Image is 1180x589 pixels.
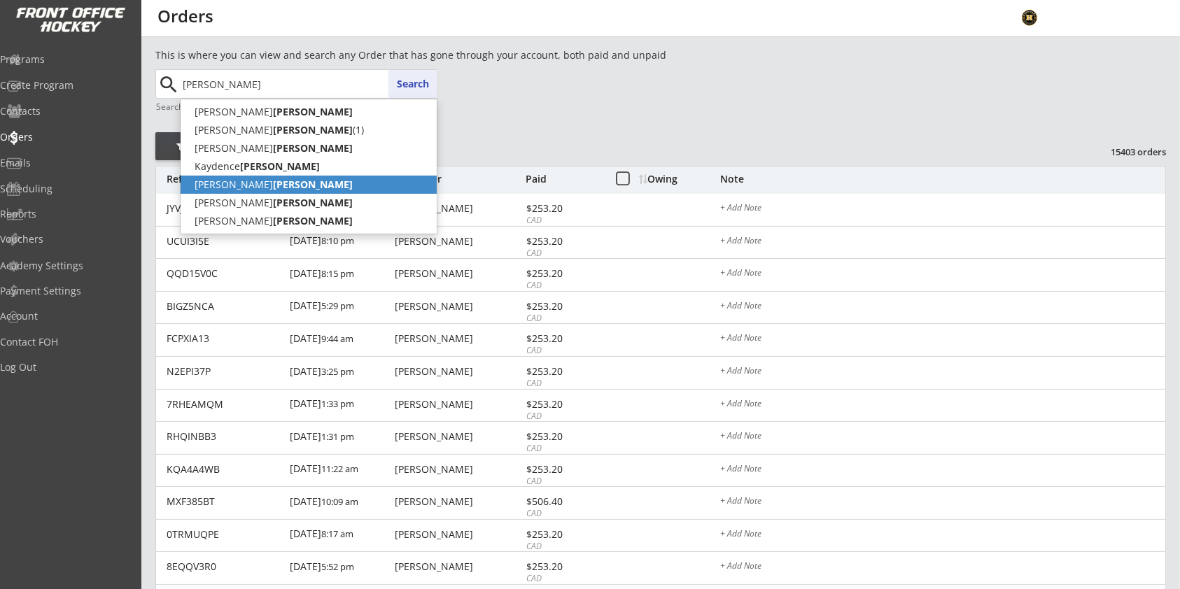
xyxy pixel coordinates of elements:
div: + Add Note [720,432,1165,443]
p: [PERSON_NAME] (1) [181,121,437,139]
div: + Add Note [720,301,1165,313]
div: + Add Note [720,399,1165,411]
div: 0TRMUQPE [167,530,281,539]
div: CAD [526,248,601,260]
p: [PERSON_NAME] [181,139,437,157]
strong: [PERSON_NAME] [273,196,353,209]
div: [DATE] [290,487,391,518]
div: $253.20 [526,301,601,311]
div: This is where you can view and search any Order that has gone through your account, both paid and... [155,48,746,62]
div: $253.20 [526,367,601,376]
div: CAD [526,345,601,357]
div: CAD [526,313,601,325]
font: 5:52 pm [321,560,354,573]
div: N2EPI37P [167,367,281,376]
div: [DATE] [290,292,391,323]
div: $253.20 [526,236,601,246]
div: UCUI3I5E [167,236,281,246]
div: $253.20 [526,530,601,539]
div: [DATE] [290,520,391,551]
div: Filter [155,140,235,154]
div: 8EQQV3R0 [167,562,281,572]
button: search [157,73,181,96]
div: Owing [639,174,719,184]
div: $506.40 [526,497,601,506]
p: [PERSON_NAME] [181,103,437,121]
div: 15403 orders [1093,146,1166,158]
div: Organizer [395,174,522,184]
div: KQA4A4WB [167,464,281,474]
strong: [PERSON_NAME] [273,178,353,191]
div: [PERSON_NAME] [395,562,522,572]
div: $253.20 [526,269,601,278]
div: [PERSON_NAME] [395,301,522,311]
div: MXF385BT [167,497,281,506]
div: [PERSON_NAME] [395,530,522,539]
font: 8:17 am [321,527,353,540]
div: CAD [526,476,601,488]
div: [DATE] [290,390,391,421]
div: + Add Note [720,367,1165,378]
div: JYVJUE6T [167,204,281,213]
div: CAD [526,541,601,553]
div: CAD [526,573,601,585]
strong: [PERSON_NAME] [273,141,353,155]
div: [DATE] [290,259,391,290]
div: [PERSON_NAME] [395,334,522,343]
div: $253.20 [526,464,601,474]
div: [PERSON_NAME] [395,204,522,213]
div: Search by [156,102,196,111]
p: [PERSON_NAME] [181,194,437,212]
div: [DATE] [290,227,391,258]
div: Note [720,174,1165,184]
p: [PERSON_NAME] [181,176,437,194]
font: 3:25 pm [321,365,354,378]
div: 7RHEAMQM [167,399,281,409]
div: $253.20 [526,432,601,441]
div: CAD [526,508,601,520]
font: 8:15 pm [321,267,354,280]
font: 10:09 am [321,495,358,508]
strong: [PERSON_NAME] [273,214,353,227]
div: + Add Note [720,562,1165,573]
div: $253.20 [526,562,601,572]
div: + Add Note [720,236,1165,248]
strong: [PERSON_NAME] [273,123,353,136]
strong: [PERSON_NAME] [240,159,320,173]
div: [PERSON_NAME] [395,367,522,376]
div: CAD [526,378,601,390]
button: Search [388,70,437,98]
div: $253.20 [526,204,601,213]
div: [DATE] [290,324,391,355]
div: Paid [526,174,601,184]
div: + Add Note [720,497,1165,508]
p: Kaydence [181,157,437,176]
div: [DATE] [290,422,391,453]
font: 1:31 pm [321,430,354,443]
div: QQD15V0C [167,269,281,278]
div: + Add Note [720,269,1165,280]
div: + Add Note [720,464,1165,476]
div: CAD [526,215,601,227]
font: 11:22 am [321,462,358,475]
div: [PERSON_NAME] [395,236,522,246]
div: $253.20 [526,334,601,343]
div: BIGZ5NCA [167,301,281,311]
div: [PERSON_NAME] [395,432,522,441]
div: CAD [526,411,601,423]
div: Reference # [167,174,281,184]
div: CAD [526,280,601,292]
p: [PERSON_NAME] [181,212,437,230]
div: FCPXIA13 [167,334,281,343]
div: RHQINBB3 [167,432,281,441]
font: 1:33 pm [321,397,354,410]
div: CAD [526,443,601,455]
div: [PERSON_NAME] [395,497,522,506]
div: $253.20 [526,399,601,409]
div: [PERSON_NAME] [395,269,522,278]
div: [DATE] [290,455,391,486]
font: 5:29 pm [321,299,354,312]
font: 9:44 am [321,332,353,345]
div: + Add Note [720,530,1165,541]
strong: [PERSON_NAME] [273,105,353,118]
